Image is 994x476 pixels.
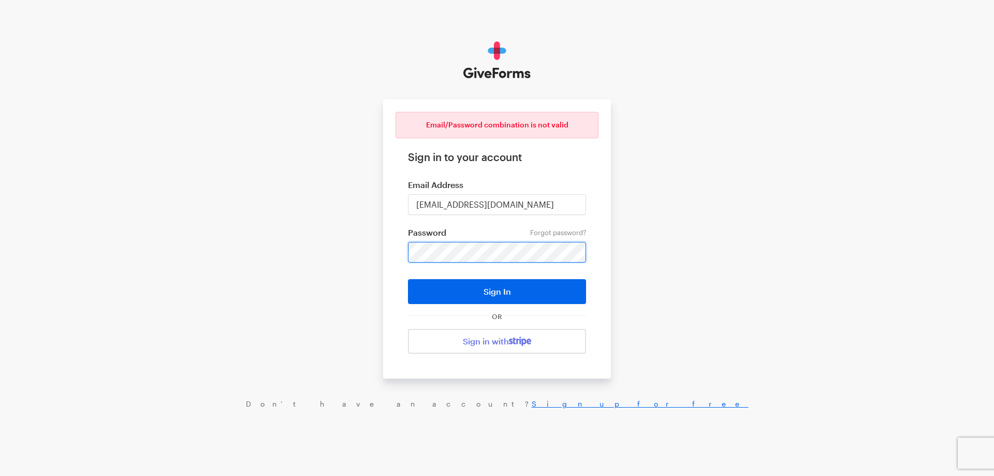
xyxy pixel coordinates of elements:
a: Forgot password? [530,228,586,237]
div: Don’t have an account? [10,399,984,409]
label: Password [408,227,586,238]
a: Sign in with [408,329,586,354]
button: Sign In [408,279,586,304]
img: stripe-07469f1003232ad58a8838275b02f7af1ac9ba95304e10fa954b414cd571f63b.svg [509,337,531,346]
img: GiveForms [463,41,531,79]
label: Email Address [408,180,586,190]
div: Email/Password combination is not valid [396,112,598,138]
h1: Sign in to your account [408,151,586,163]
a: Sign up for free [532,399,749,408]
span: OR [490,312,504,321]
